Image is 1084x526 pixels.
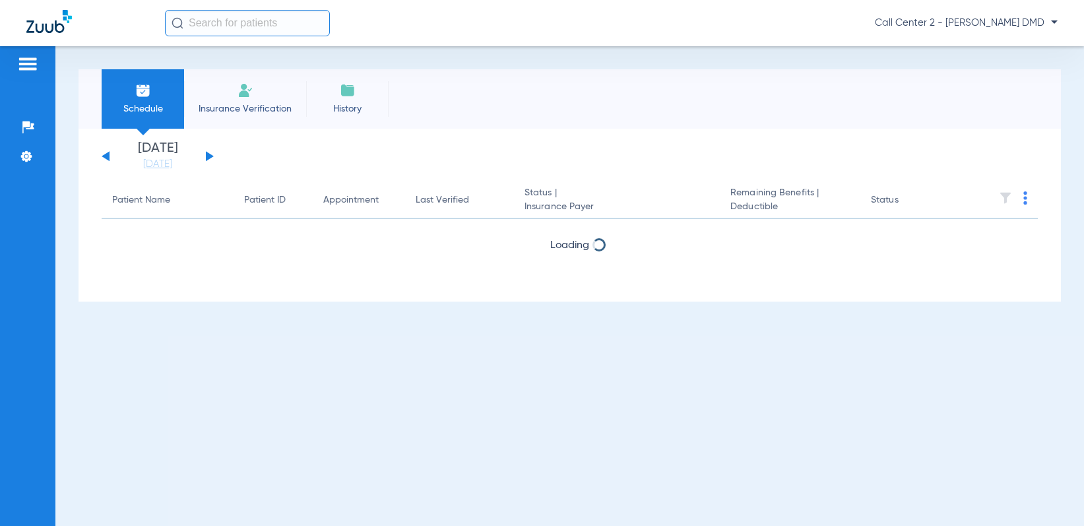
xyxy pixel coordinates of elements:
span: Insurance Payer [525,200,709,214]
input: Search for patients [165,10,330,36]
img: group-dot-blue.svg [1023,191,1027,205]
span: Loading [550,240,589,251]
img: Zuub Logo [26,10,72,33]
div: Patient Name [112,193,170,207]
div: Patient Name [112,193,223,207]
span: Deductible [730,200,850,214]
img: History [340,82,356,98]
div: Patient ID [244,193,286,207]
th: Status [860,182,949,219]
th: Remaining Benefits | [720,182,860,219]
div: Last Verified [416,193,503,207]
div: Last Verified [416,193,469,207]
img: filter.svg [999,191,1012,205]
img: hamburger-icon [17,56,38,72]
img: Manual Insurance Verification [238,82,253,98]
li: [DATE] [118,142,197,171]
span: Schedule [112,102,174,115]
img: Search Icon [172,17,183,29]
th: Status | [514,182,720,219]
img: Schedule [135,82,151,98]
div: Patient ID [244,193,302,207]
span: History [316,102,379,115]
div: Appointment [323,193,379,207]
span: Insurance Verification [194,102,296,115]
a: [DATE] [118,158,197,171]
span: Call Center 2 - [PERSON_NAME] DMD [875,16,1058,30]
div: Appointment [323,193,395,207]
